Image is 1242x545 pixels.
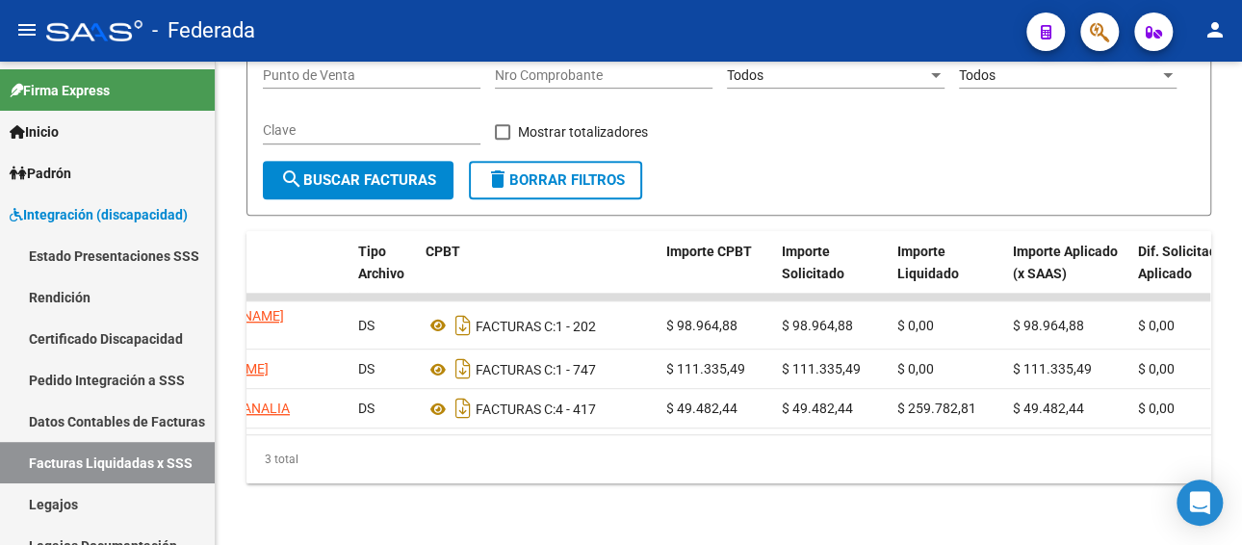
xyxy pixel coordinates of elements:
i: Descargar documento [451,393,476,424]
span: $ 49.482,44 [1013,401,1084,416]
span: Importe Aplicado (x SAAS) [1013,244,1118,281]
div: 4 - 417 [426,393,651,424]
span: DS [358,361,375,376]
datatable-header-cell: CPBT [418,231,659,316]
span: FACTURAS C: [476,402,556,417]
i: Descargar documento [451,353,476,384]
span: $ 0,00 [897,361,934,376]
span: CPBT [426,244,460,259]
span: DS [358,401,375,416]
span: $ 98.964,88 [1013,318,1084,333]
i: Descargar documento [451,310,476,341]
span: - Federada [152,10,255,52]
span: Integración (discapacidad) [10,204,188,225]
div: Open Intercom Messenger [1177,480,1223,526]
span: FACTURAS C: [476,318,556,333]
span: $ 49.482,44 [666,401,737,416]
div: 1 - 202 [426,310,651,341]
span: $ 111.335,49 [782,361,861,376]
datatable-header-cell: Importe Solicitado [774,231,890,316]
mat-icon: search [280,168,303,191]
span: DS [358,318,375,333]
span: Todos [727,67,763,83]
span: $ 49.482,44 [782,401,853,416]
datatable-header-cell: Importe Aplicado (x SAAS) [1005,231,1130,316]
datatable-header-cell: Importe CPBT [659,231,774,316]
span: Inicio [10,121,59,143]
datatable-header-cell: Importe Liquidado [890,231,1005,316]
button: Borrar Filtros [469,161,642,199]
datatable-header-cell: Tipo Archivo [350,231,418,316]
div: 1 - 747 [426,353,651,384]
div: 3 total [246,435,1211,483]
span: Importe Liquidado [897,244,959,281]
span: Importe CPBT [666,244,752,259]
span: $ 98.964,88 [782,318,853,333]
span: FACTURAS C: [476,362,556,377]
mat-icon: menu [15,18,39,41]
span: $ 0,00 [897,318,934,333]
span: Padrón [10,163,71,184]
span: Dif. Solicitado - Aplicado [1138,244,1233,281]
span: $ 0,00 [1138,361,1175,376]
span: $ 98.964,88 [666,318,737,333]
span: Mostrar totalizadores [518,120,648,143]
mat-icon: delete [486,168,509,191]
span: $ 0,00 [1138,318,1175,333]
button: Buscar Facturas [263,161,453,199]
span: $ 0,00 [1138,401,1175,416]
span: Importe Solicitado [782,244,844,281]
span: Buscar Facturas [280,171,436,189]
span: Borrar Filtros [486,171,625,189]
span: Todos [959,67,996,83]
datatable-header-cell: Prestador [158,231,350,316]
span: $ 259.782,81 [897,401,976,416]
span: $ 111.335,49 [666,361,745,376]
span: Firma Express [10,80,110,101]
span: Tipo Archivo [358,244,404,281]
mat-icon: person [1203,18,1227,41]
span: $ 111.335,49 [1013,361,1092,376]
